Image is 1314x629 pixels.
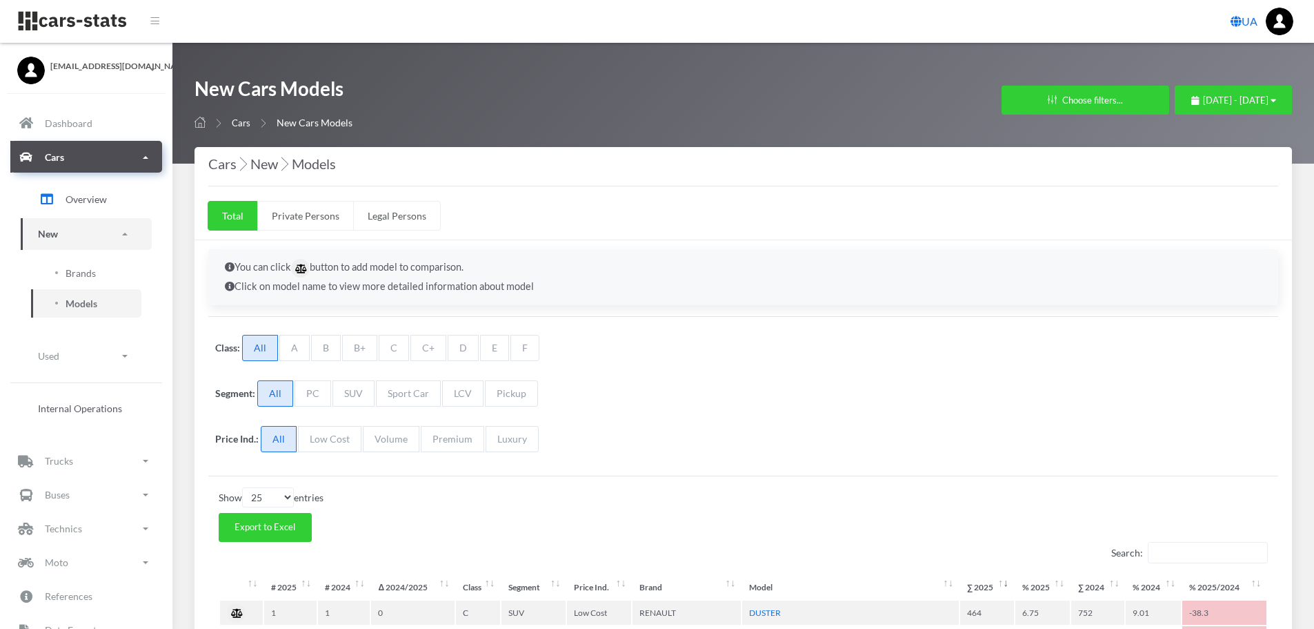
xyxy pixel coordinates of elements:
[567,575,631,599] th: Price Ind.: activate to sort column ascending
[17,10,128,32] img: navbar brand
[510,335,539,361] span: F
[1203,95,1268,106] span: [DATE] - [DATE]
[10,513,162,545] a: Technics
[1182,601,1266,625] td: -38.3
[960,575,1014,599] th: ∑&nbsp;2025: activate to sort column ascending
[486,426,539,452] span: Luxury
[31,289,141,318] a: Models
[742,575,959,599] th: Model: activate to sort column ascending
[485,380,538,407] span: Pickup
[1126,575,1180,599] th: %&nbsp;2024: activate to sort column ascending
[235,521,295,532] span: Export to Excel
[208,249,1278,305] div: You can click button to add model to comparison. Click on model name to view more detailed inform...
[220,575,263,599] th: : activate to sort column ascending
[242,487,294,507] select: Showentries
[342,335,377,361] span: B+
[1266,8,1293,35] img: ...
[1175,86,1292,115] button: [DATE] - [DATE]
[1148,542,1268,563] input: Search:
[66,192,107,206] span: Overview
[410,335,446,361] span: C+
[38,401,122,416] span: Internal Operations
[1225,8,1263,35] a: UA
[421,426,484,452] span: Premium
[219,513,312,542] button: Export to Excel
[261,426,297,452] span: All
[10,445,162,477] a: Trucks
[257,380,293,407] span: All
[279,335,310,361] span: A
[501,601,566,625] td: SUV
[1071,575,1125,599] th: ∑&nbsp;2024: activate to sort column ascending
[45,487,70,504] p: Buses
[318,601,370,625] td: 1
[10,581,162,612] a: References
[1015,601,1070,625] td: 6.75
[17,57,155,72] a: [EMAIL_ADDRESS][DOMAIN_NAME]
[232,117,250,128] a: Cars
[442,380,484,407] span: LCV
[208,201,258,231] a: Total
[1111,542,1268,563] label: Search:
[264,601,317,625] td: 1
[10,547,162,579] a: Moto
[10,142,162,173] a: Cars
[45,521,82,538] p: Technics
[298,426,361,452] span: Low Cost
[10,479,162,511] a: Buses
[1015,575,1070,599] th: %&nbsp;2025: activate to sort column ascending
[45,588,92,606] p: References
[215,340,240,355] label: Class:
[448,335,479,361] span: D
[332,380,375,407] span: SUV
[45,148,64,166] p: Cars
[195,76,352,108] h1: New Cars Models
[311,335,341,361] span: B
[353,201,441,231] a: Legal Persons
[10,108,162,139] a: Dashboard
[45,453,73,470] p: Trucks
[208,153,1278,175] h4: Cars New Models
[1071,601,1125,625] td: 752
[66,296,97,311] span: Models
[45,115,92,132] p: Dashboard
[379,335,409,361] span: C
[21,340,152,371] a: Used
[45,554,68,572] p: Moto
[21,219,152,250] a: New
[38,347,59,365] p: Used
[1182,575,1266,599] th: %&nbsp;2025/2024: activate to sort column ascending
[456,575,500,599] th: Class: activate to sort column ascending
[633,575,741,599] th: Brand: activate to sort column ascending
[31,259,141,287] a: Brands
[257,201,354,231] a: Private Persons
[633,601,741,625] td: RENAULT
[960,601,1014,625] td: 464
[50,60,155,72] span: [EMAIL_ADDRESS][DOMAIN_NAME]
[363,426,419,452] span: Volume
[456,601,500,625] td: C
[295,380,331,407] span: PC
[66,266,96,280] span: Brands
[749,608,781,618] a: DUSTER
[38,226,58,243] p: New
[371,601,455,625] td: 0
[264,575,317,599] th: #&nbsp;2025 : activate to sort column ascending
[501,575,566,599] th: Segment: activate to sort column ascending
[376,380,441,407] span: Sport Car
[215,432,259,446] label: Price Ind.:
[480,335,509,361] span: E
[242,335,278,361] span: All
[215,386,255,400] label: Segment:
[277,117,352,128] span: New Cars Models
[219,487,323,507] label: Show entries
[371,575,455,599] th: Δ&nbsp;2024/2025: activate to sort column ascending
[567,601,631,625] td: Low Cost
[1126,601,1180,625] td: 9.01
[1002,86,1169,115] button: Choose filters...
[318,575,370,599] th: #&nbsp;2024 : activate to sort column ascending
[21,182,152,217] a: Overview
[21,394,152,423] a: Internal Operations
